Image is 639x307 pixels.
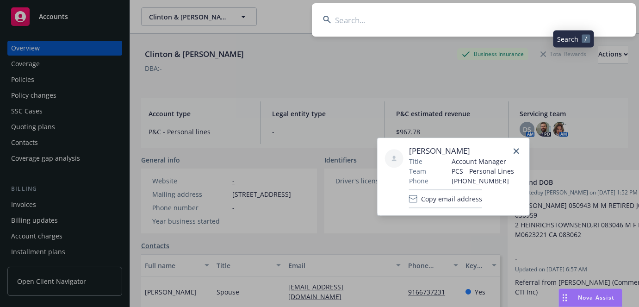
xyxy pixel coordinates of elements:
span: Account Manager [452,157,514,166]
span: Phone [409,176,428,186]
span: PCS - Personal Lines [452,166,514,176]
input: Search... [312,3,636,37]
span: [PHONE_NUMBER] [452,176,514,186]
span: Nova Assist [578,294,614,301]
a: close [511,145,522,157]
span: Title [409,157,422,166]
button: Copy email address [409,189,482,208]
div: Drag to move [559,289,571,307]
span: Copy email address [421,194,482,204]
span: Team [409,166,426,176]
button: Nova Assist [558,288,622,307]
span: [PERSON_NAME] [409,145,514,157]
